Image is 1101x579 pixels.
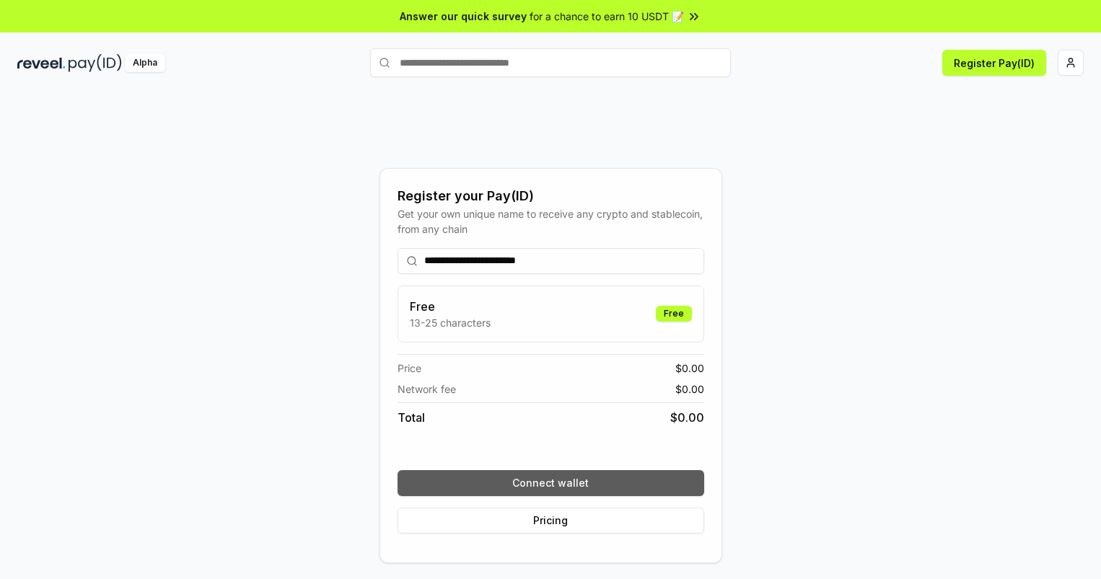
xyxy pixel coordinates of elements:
[69,54,122,72] img: pay_id
[398,470,704,496] button: Connect wallet
[398,361,421,376] span: Price
[675,361,704,376] span: $ 0.00
[398,206,704,237] div: Get your own unique name to receive any crypto and stablecoin, from any chain
[670,409,704,426] span: $ 0.00
[942,50,1046,76] button: Register Pay(ID)
[530,9,684,24] span: for a chance to earn 10 USDT 📝
[398,508,704,534] button: Pricing
[398,381,456,397] span: Network fee
[410,315,491,330] p: 13-25 characters
[400,9,527,24] span: Answer our quick survey
[675,381,704,397] span: $ 0.00
[656,306,692,322] div: Free
[17,54,66,72] img: reveel_dark
[398,186,704,206] div: Register your Pay(ID)
[398,409,425,426] span: Total
[410,298,491,315] h3: Free
[125,54,165,72] div: Alpha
